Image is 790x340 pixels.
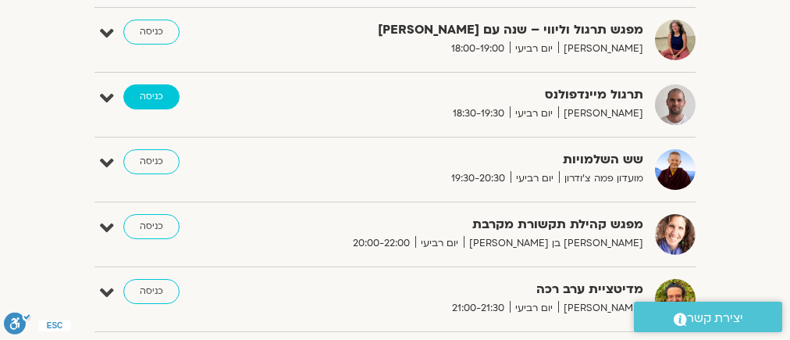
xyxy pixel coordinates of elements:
span: 19:30-20:30 [446,170,511,187]
strong: מדיטציית ערב רכה [308,279,643,300]
span: 18:30-19:30 [447,106,510,122]
span: יום רביעי [510,41,558,57]
span: [PERSON_NAME] [558,300,643,317]
strong: מפגש קהילת תקשורת מקרבת [308,214,643,235]
span: יום רביעי [415,235,464,252]
span: 20:00-22:00 [347,235,415,252]
span: [PERSON_NAME] [558,41,643,57]
strong: שש השלמויות [308,149,643,170]
a: כניסה [123,20,180,45]
span: מועדון פמה צ'ודרון [559,170,643,187]
strong: מפגש תרגול וליווי – שנה עם [PERSON_NAME] [308,20,643,41]
a: כניסה [123,84,180,109]
span: 18:00-19:00 [446,41,510,57]
span: יום רביעי [511,170,559,187]
span: [PERSON_NAME] [558,106,643,122]
span: יצירת קשר [687,308,743,329]
span: [PERSON_NAME] בן [PERSON_NAME] [464,235,643,252]
a: כניסה [123,149,180,174]
a: יצירת קשר [634,302,782,332]
span: 21:00-21:30 [447,300,510,317]
a: כניסה [123,279,180,304]
a: כניסה [123,214,180,239]
span: יום רביעי [510,300,558,317]
strong: תרגול מיינדפולנס [308,84,643,106]
span: יום רביעי [510,106,558,122]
